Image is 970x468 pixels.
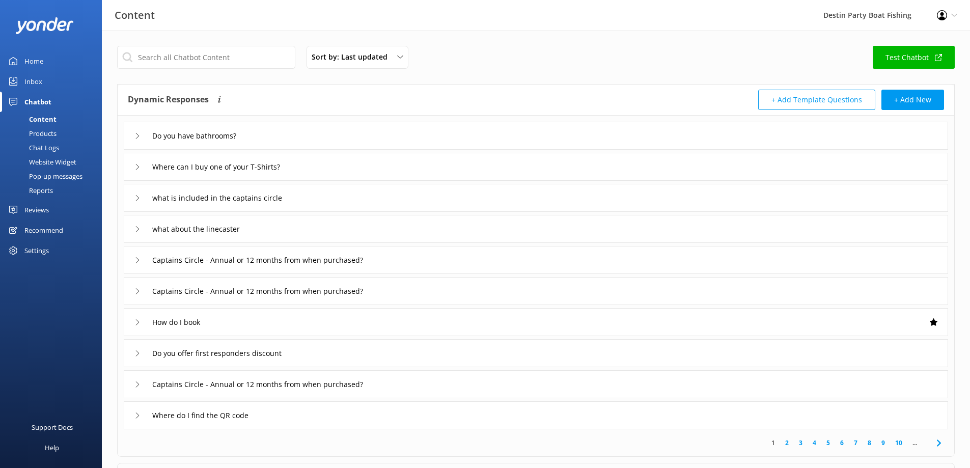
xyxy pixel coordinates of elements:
div: Reviews [24,200,49,220]
div: Support Docs [32,417,73,437]
a: 4 [808,438,821,448]
h3: Content [115,7,155,23]
div: Content [6,112,57,126]
div: Help [45,437,59,458]
div: Website Widget [6,155,76,169]
a: 9 [876,438,890,448]
span: ... [907,438,922,448]
a: Pop-up messages [6,169,102,183]
a: 6 [835,438,849,448]
div: Chat Logs [6,141,59,155]
a: 7 [849,438,863,448]
button: + Add New [881,90,944,110]
a: 10 [890,438,907,448]
div: Inbox [24,71,42,92]
img: yonder-white-logo.png [15,17,74,34]
a: 1 [766,438,780,448]
div: Home [24,51,43,71]
a: 8 [863,438,876,448]
input: Search all Chatbot Content [117,46,295,69]
a: 5 [821,438,835,448]
a: Website Widget [6,155,102,169]
button: + Add Template Questions [758,90,875,110]
a: 3 [794,438,808,448]
a: Test Chatbot [873,46,955,69]
h4: Dynamic Responses [128,90,209,110]
div: Recommend [24,220,63,240]
a: 2 [780,438,794,448]
a: Reports [6,183,102,198]
div: Pop-up messages [6,169,82,183]
div: Reports [6,183,53,198]
div: Chatbot [24,92,51,112]
div: Settings [24,240,49,261]
span: Sort by: Last updated [312,51,394,63]
a: Chat Logs [6,141,102,155]
div: Products [6,126,57,141]
a: Content [6,112,102,126]
a: Products [6,126,102,141]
